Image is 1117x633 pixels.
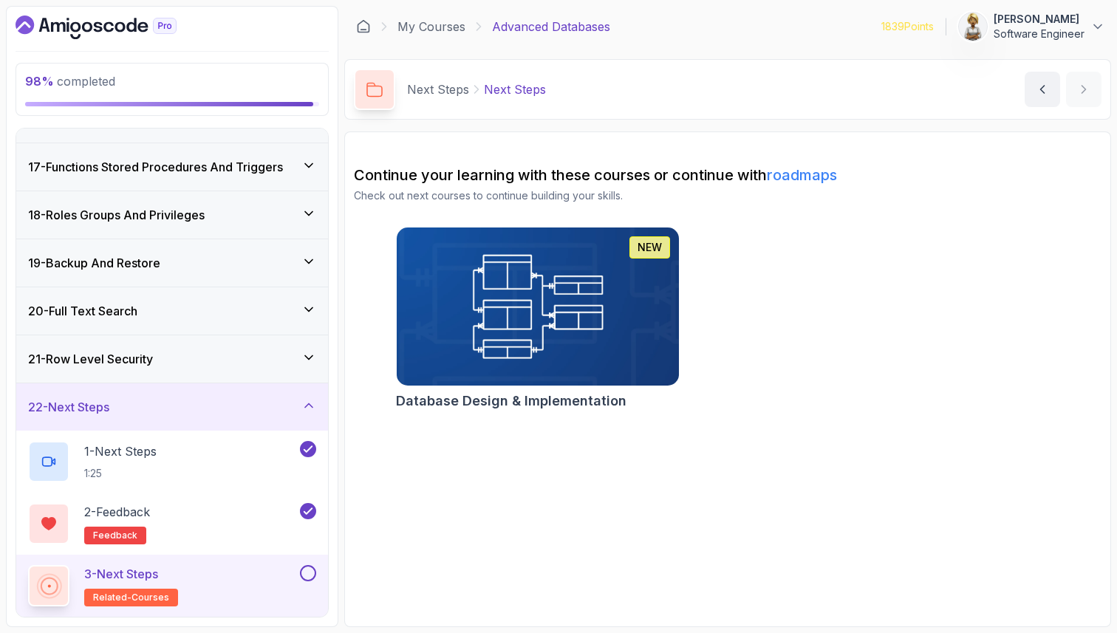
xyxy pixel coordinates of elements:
[958,12,1105,41] button: user profile image[PERSON_NAME]Software Engineer
[93,592,169,603] span: related-courses
[407,81,469,98] p: Next Steps
[767,166,837,184] a: roadmaps
[28,503,316,544] button: 2-Feedbackfeedback
[397,18,465,35] a: My Courses
[84,466,157,481] p: 1:25
[93,530,137,541] span: feedback
[397,227,679,386] img: Database Design & Implementation card
[28,350,153,368] h3: 21 - Row Level Security
[881,19,934,34] p: 1839 Points
[84,442,157,460] p: 1 - Next Steps
[16,191,328,239] button: 18-Roles Groups And Privileges
[84,565,158,583] p: 3 - Next Steps
[28,206,205,224] h3: 18 - Roles Groups And Privileges
[396,227,680,411] a: Database Design & Implementation cardNEWDatabase Design & Implementation
[84,503,150,521] p: 2 - Feedback
[994,12,1084,27] p: [PERSON_NAME]
[354,188,1101,203] p: Check out next courses to continue building your skills.
[396,391,626,411] h2: Database Design & Implementation
[1025,72,1060,107] button: previous content
[25,74,54,89] span: 98 %
[638,240,662,255] p: NEW
[492,18,610,35] p: Advanced Databases
[16,287,328,335] button: 20-Full Text Search
[16,335,328,383] button: 21-Row Level Security
[16,143,328,191] button: 17-Functions Stored Procedures And Triggers
[356,19,371,34] a: Dashboard
[28,565,316,606] button: 3-Next Stepsrelated-courses
[16,383,328,431] button: 22-Next Steps
[354,165,1101,185] h2: Continue your learning with these courses or continue with
[28,398,109,416] h3: 22 - Next Steps
[28,254,160,272] h3: 19 - Backup And Restore
[16,16,211,39] a: Dashboard
[959,13,987,41] img: user profile image
[1066,72,1101,107] button: next content
[28,441,316,482] button: 1-Next Steps1:25
[25,74,115,89] span: completed
[28,302,137,320] h3: 20 - Full Text Search
[28,158,283,176] h3: 17 - Functions Stored Procedures And Triggers
[484,81,546,98] p: Next Steps
[994,27,1084,41] p: Software Engineer
[16,239,328,287] button: 19-Backup And Restore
